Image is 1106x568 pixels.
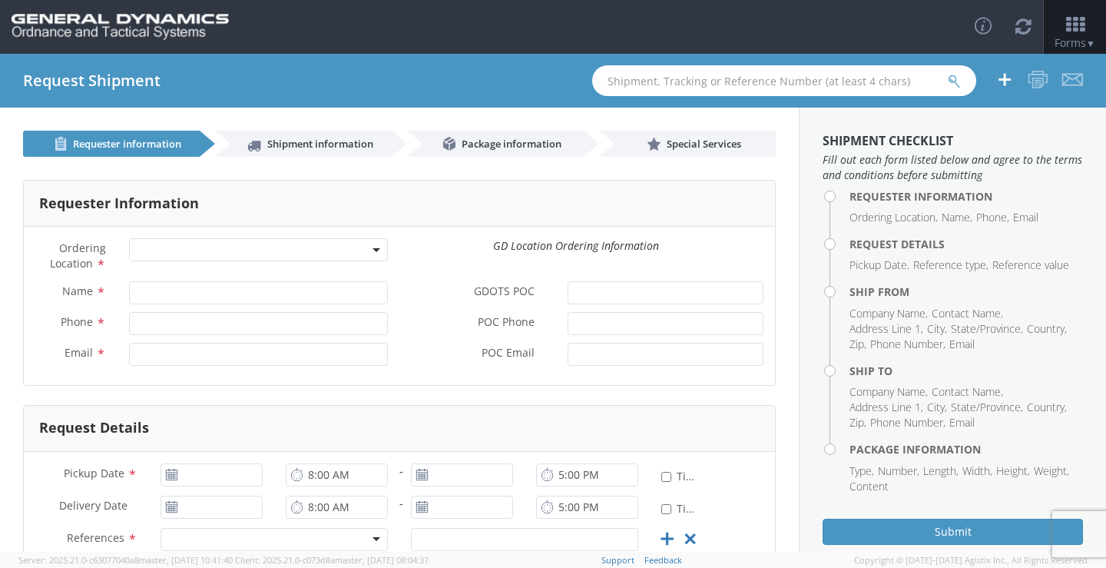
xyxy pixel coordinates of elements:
span: Ordering Location [50,241,106,271]
img: gd-ots-0c3321f2eb4c994f95cb.png [12,14,229,40]
h4: Request Shipment [23,72,161,89]
li: Length [923,463,959,479]
span: POC Email [482,345,535,363]
li: Weight [1034,463,1069,479]
span: master, [DATE] 08:04:37 [335,554,429,566]
span: References [67,530,124,545]
li: Country [1027,400,1067,415]
a: Requester information [23,131,200,157]
li: State/Province [951,400,1023,415]
li: Ordering Location [849,210,938,225]
input: Shipment, Tracking or Reference Number (at least 4 chars) [592,65,976,96]
a: Package information [407,131,584,157]
span: Requester information [73,137,181,151]
li: Phone [976,210,1009,225]
h3: Request Details [39,420,149,436]
h4: Ship To [849,365,1083,377]
a: Feedback [644,554,682,566]
label: Time Definite [661,467,700,484]
a: Support [601,554,634,566]
li: City [927,321,947,337]
span: Fill out each form listed below and agree to the terms and conditions before submitting [823,152,1083,183]
span: Client: 2025.21.0-c073d8a [235,554,429,566]
li: Address Line 1 [849,400,923,415]
a: Special Services [599,131,776,157]
li: Email [1013,210,1038,225]
li: Type [849,463,874,479]
span: Delivery Date [59,498,127,516]
h4: Package Information [849,443,1083,455]
h4: Requester Information [849,191,1083,202]
button: Submit [823,519,1083,545]
li: Contact Name [932,306,1003,321]
li: Phone Number [870,337,945,352]
li: Reference value [992,257,1069,273]
li: Content [849,479,889,494]
span: Forms [1055,35,1095,50]
span: Special Services [667,137,741,151]
li: Contact Name [932,384,1003,400]
span: Name [62,284,93,298]
input: Time Definite [661,504,671,514]
li: Name [942,210,972,225]
li: Reference type [913,257,988,273]
li: Country [1027,321,1067,337]
li: Zip [849,337,866,352]
span: GDOTS POC [474,284,535,301]
li: Company Name [849,384,928,400]
span: Server: 2025.21.0-c63077040a8 [18,554,233,566]
li: Zip [849,415,866,430]
li: Phone Number [870,415,945,430]
span: master, [DATE] 10:41:40 [139,554,233,566]
li: Company Name [849,306,928,321]
label: Time Definite [661,499,700,517]
span: Shipment information [267,137,373,151]
span: Email [65,345,93,360]
li: State/Province [951,321,1023,337]
span: ▼ [1086,37,1095,50]
a: Shipment information [215,131,392,157]
li: Width [962,463,992,479]
input: Time Definite [661,472,671,482]
span: Pickup Date [64,466,124,480]
span: Package information [462,137,561,151]
span: POC Phone [478,314,535,332]
li: Address Line 1 [849,321,923,337]
li: Email [949,337,975,352]
h4: Request Details [849,238,1083,250]
li: Pickup Date [849,257,909,273]
li: Email [949,415,975,430]
i: GD Location Ordering Information [493,238,659,253]
h3: Requester Information [39,196,199,211]
li: Number [878,463,919,479]
span: Copyright © [DATE]-[DATE] Agistix Inc., All Rights Reserved [854,554,1088,566]
li: City [927,400,947,415]
h3: Shipment Checklist [823,135,1083,148]
li: Height [996,463,1030,479]
span: Phone [61,314,93,329]
h4: Ship From [849,286,1083,297]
